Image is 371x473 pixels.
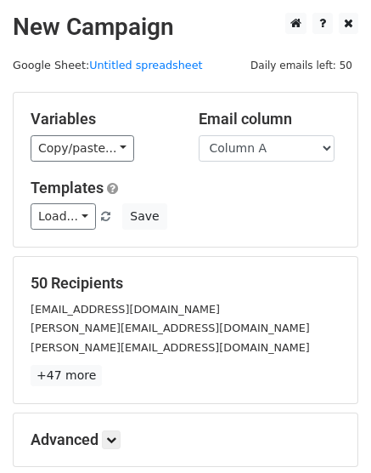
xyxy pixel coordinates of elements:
[13,13,358,42] h2: New Campaign
[31,430,340,449] h5: Advanced
[31,365,102,386] a: +47 more
[245,56,358,75] span: Daily emails left: 50
[122,203,166,230] button: Save
[89,59,202,71] a: Untitled spreadsheet
[199,110,341,128] h5: Email column
[31,110,173,128] h5: Variables
[31,135,134,162] a: Copy/paste...
[286,391,371,473] iframe: Chat Widget
[31,322,310,334] small: [PERSON_NAME][EMAIL_ADDRESS][DOMAIN_NAME]
[31,179,104,197] a: Templates
[13,59,203,71] small: Google Sheet:
[31,303,220,316] small: [EMAIL_ADDRESS][DOMAIN_NAME]
[31,341,310,354] small: [PERSON_NAME][EMAIL_ADDRESS][DOMAIN_NAME]
[245,59,358,71] a: Daily emails left: 50
[31,274,340,293] h5: 50 Recipients
[31,203,96,230] a: Load...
